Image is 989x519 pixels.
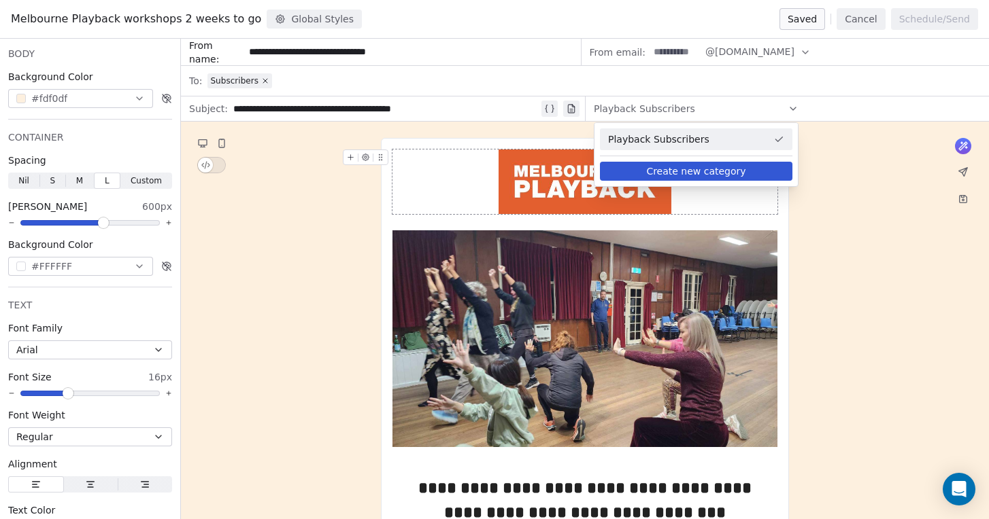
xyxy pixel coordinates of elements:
span: From email: [590,46,646,59]
span: Regular [16,430,53,444]
span: @[DOMAIN_NAME] [705,45,794,59]
div: BODY [8,47,172,60]
span: Background Color [8,238,93,251]
span: From name: [189,39,244,66]
span: #fdf0df [31,92,67,106]
span: Spacing [8,154,46,167]
button: Create new category [600,162,792,181]
button: Saved [780,8,825,30]
span: Text Color [8,503,55,517]
span: S [50,175,55,187]
span: Font Family [8,321,63,335]
span: 600px [142,200,172,213]
span: Font Weight [8,408,65,422]
span: Font Size [8,370,52,384]
span: Nil [18,175,29,187]
span: Playback Subscribers [608,132,768,146]
div: CONTAINER [8,130,172,144]
span: M [76,175,83,187]
span: Melbourne Playback workshops 2 weeks to go [11,11,261,27]
span: Arial [16,343,38,357]
span: To: [189,74,202,88]
div: Suggestions [600,128,792,150]
span: Background Color [8,70,93,84]
span: Custom [131,175,162,187]
button: Cancel [837,8,885,30]
span: Subscribers [210,75,258,86]
span: Playback Subscribers [594,102,695,115]
span: 16px [148,370,172,384]
div: TEXT [8,298,172,312]
span: Subject: [189,102,228,120]
span: [PERSON_NAME] [8,200,87,213]
button: Schedule/Send [891,8,978,30]
button: Global Styles [267,10,362,29]
span: Alignment [8,457,57,471]
span: #FFFFFF [31,259,72,274]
